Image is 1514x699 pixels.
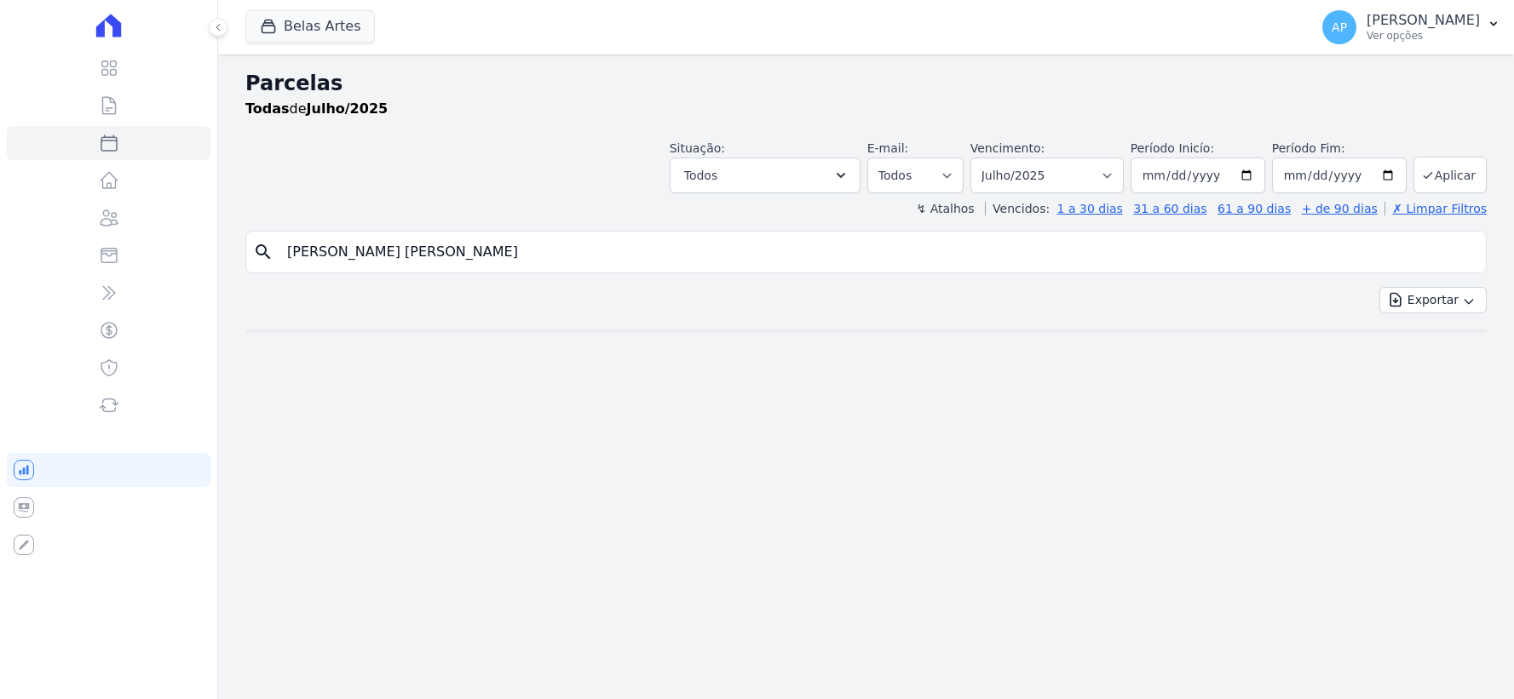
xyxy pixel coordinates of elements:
i: search [253,242,273,262]
a: 31 a 60 dias [1133,202,1206,215]
label: Período Fim: [1272,140,1407,158]
strong: Julho/2025 [307,100,389,117]
span: AP [1332,21,1347,33]
p: Ver opções [1367,29,1480,43]
a: ✗ Limpar Filtros [1384,202,1487,215]
label: Vencidos: [985,202,1050,215]
button: AP [PERSON_NAME] Ver opções [1309,3,1514,51]
a: 61 a 90 dias [1218,202,1291,215]
button: Exportar [1379,287,1487,313]
button: Belas Artes [245,10,375,43]
a: + de 90 dias [1302,202,1378,215]
button: Todos [670,158,861,193]
label: Vencimento: [970,141,1045,155]
strong: Todas [245,100,290,117]
label: Período Inicío: [1131,141,1214,155]
label: E-mail: [867,141,909,155]
button: Aplicar [1413,157,1487,193]
span: Todos [684,165,717,186]
a: 1 a 30 dias [1057,202,1123,215]
label: ↯ Atalhos [916,202,974,215]
p: de [245,99,388,119]
input: Buscar por nome do lote ou do cliente [277,235,1479,269]
label: Situação: [670,141,725,155]
p: [PERSON_NAME] [1367,12,1480,29]
h2: Parcelas [245,68,1487,99]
